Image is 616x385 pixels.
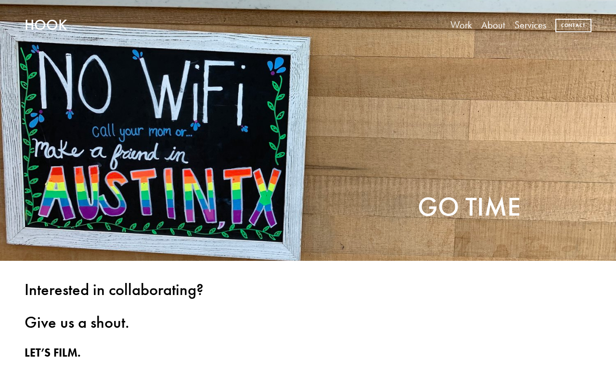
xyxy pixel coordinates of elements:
a: Services [514,15,546,35]
h3: Give us a shout. [25,314,251,331]
a: HOOK [25,16,67,34]
strong: LET’S FILM. [25,346,81,359]
h3: Interested in collaborating? [25,281,251,298]
a: Work [450,15,472,35]
h2: GO TIME [95,193,520,220]
a: Contact [555,19,591,32]
a: About [481,15,505,35]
